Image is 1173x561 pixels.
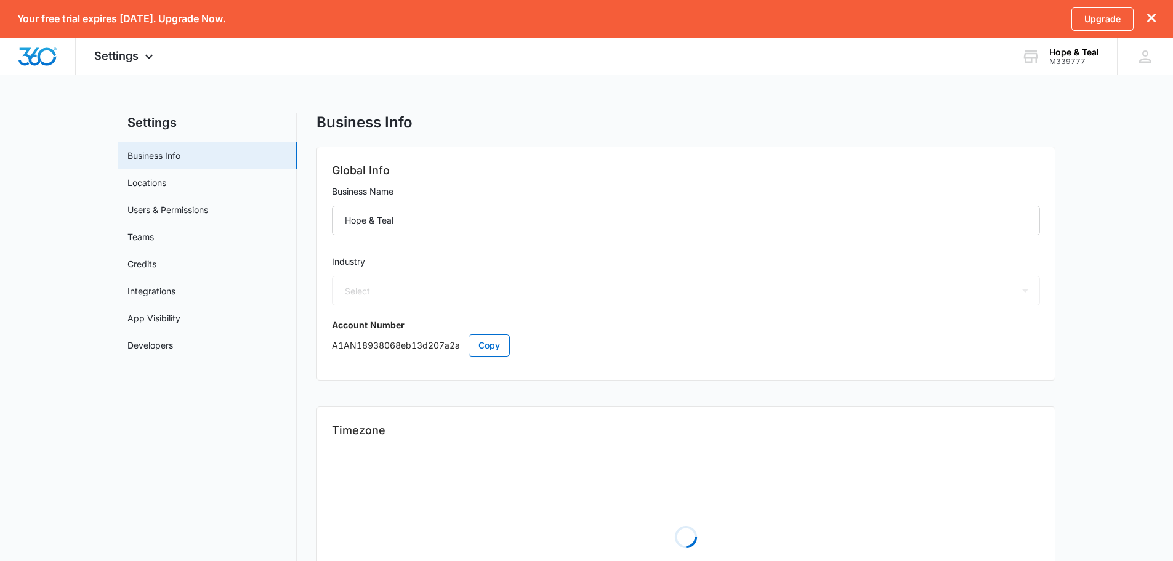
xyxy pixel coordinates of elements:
button: Copy [469,334,510,357]
h2: Global Info [332,162,1040,179]
h1: Business Info [316,113,413,132]
p: A1AN18938068eb13d207a2a [332,334,1040,357]
button: dismiss this dialog [1147,13,1156,25]
a: Users & Permissions [127,203,208,216]
div: account name [1049,47,1099,57]
div: Settings [76,38,175,75]
div: account id [1049,57,1099,66]
h2: Timezone [332,422,1040,439]
a: Business Info [127,149,180,162]
h2: Settings [118,113,297,132]
a: Integrations [127,285,175,297]
span: Settings [94,49,139,62]
a: Upgrade [1071,7,1134,31]
a: App Visibility [127,312,180,325]
label: Industry [332,255,1040,268]
span: Copy [478,339,500,352]
a: Credits [127,257,156,270]
a: Locations [127,176,166,189]
strong: Account Number [332,320,405,330]
p: Your free trial expires [DATE]. Upgrade Now. [17,13,225,25]
label: Business Name [332,185,1040,198]
a: Teams [127,230,154,243]
a: Developers [127,339,173,352]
